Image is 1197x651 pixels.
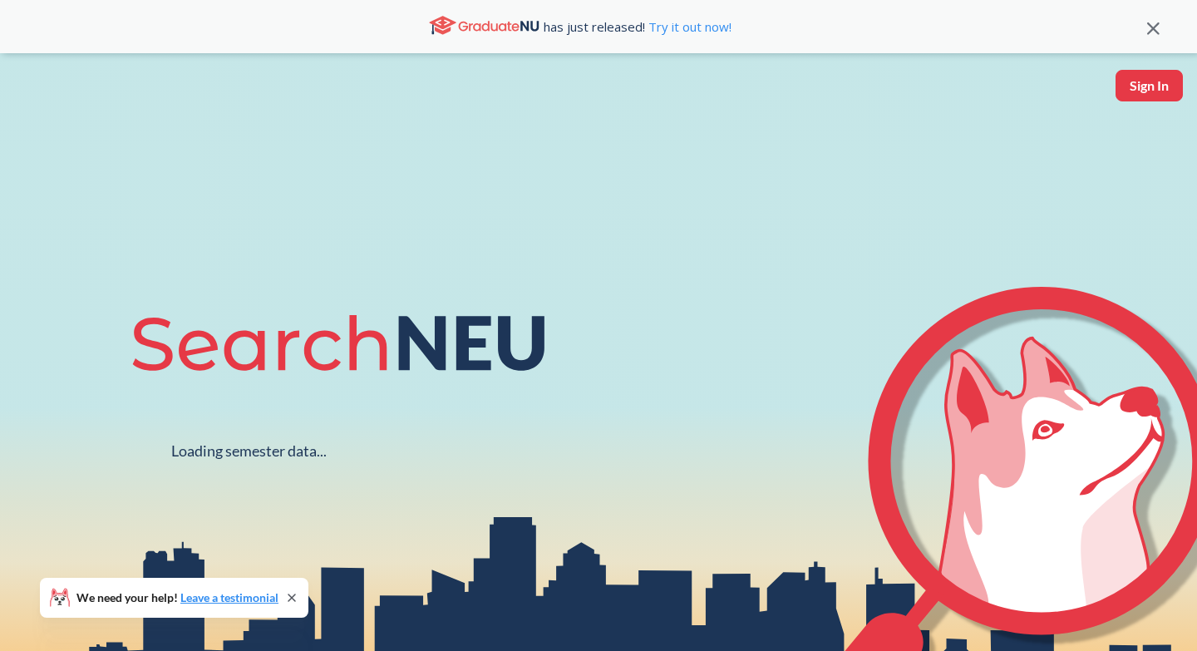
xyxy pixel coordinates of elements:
[1116,70,1183,101] button: Sign In
[171,441,327,461] div: Loading semester data...
[645,18,731,35] a: Try it out now!
[180,590,278,604] a: Leave a testimonial
[76,592,278,604] span: We need your help!
[17,70,56,121] img: sandbox logo
[544,17,731,36] span: has just released!
[17,70,56,126] a: sandbox logo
